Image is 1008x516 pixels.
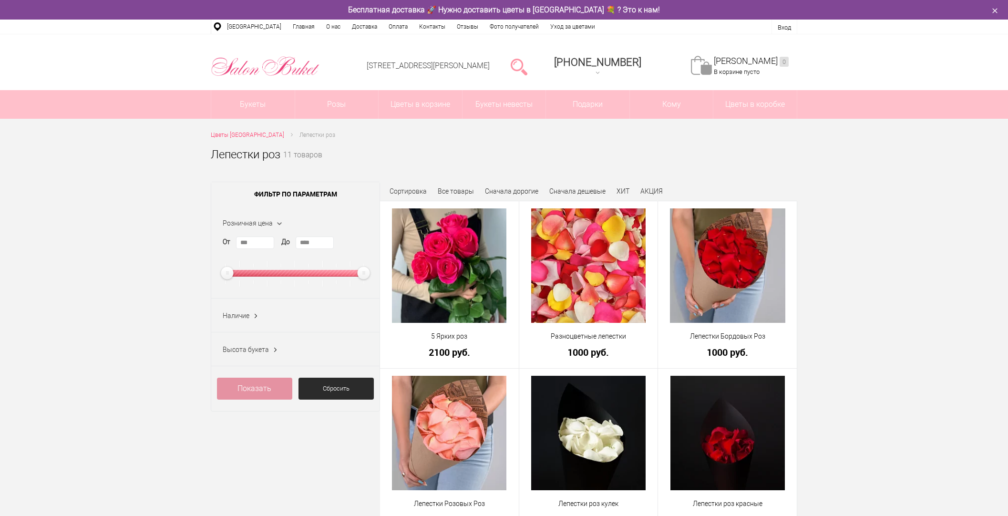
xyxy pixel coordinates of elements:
[485,187,538,195] a: Сначала дорогие
[211,90,295,119] a: Букеты
[413,20,451,34] a: Контакты
[223,346,269,353] span: Высота букета
[670,376,785,490] img: Лепестки роз красные
[320,20,346,34] a: О нас
[713,90,797,119] a: Цветы в коробке
[211,146,280,163] h1: Лепестки роз
[211,182,380,206] span: Фильтр по параметрам
[204,5,804,15] div: Бесплатная доставка 🚀 Нужно доставить цветы в [GEOGRAPHIC_DATA] 💐 ? Это к нам!
[525,331,652,341] a: Разноцветные лепестки
[463,90,546,119] a: Букеты невесты
[451,20,484,34] a: Отзывы
[386,347,513,357] a: 2100 руб.
[714,68,760,75] span: В корзине пусто
[670,208,785,323] img: Лепестки Бордовых Роз
[299,132,335,138] span: Лепестки роз
[223,312,249,320] span: Наличие
[617,187,629,195] a: ХИТ
[484,20,545,34] a: Фото получателей
[778,24,791,31] a: Вход
[554,56,641,68] span: [PHONE_NUMBER]
[223,237,230,247] label: От
[664,499,791,509] a: Лепестки роз красные
[386,331,513,341] a: 5 Ярких роз
[281,237,290,247] label: До
[548,53,647,80] a: [PHONE_NUMBER]
[211,130,284,140] a: Цветы [GEOGRAPHIC_DATA]
[298,378,374,400] a: Сбросить
[546,90,629,119] a: Подарки
[525,499,652,509] a: Лепестки роз кулек
[346,20,383,34] a: Доставка
[221,20,287,34] a: [GEOGRAPHIC_DATA]
[223,219,273,227] span: Розничная цена
[525,347,652,357] a: 1000 руб.
[287,20,320,34] a: Главная
[531,376,646,490] img: Лепестки роз кулек
[640,187,663,195] a: АКЦИЯ
[545,20,601,34] a: Уход за цветами
[714,56,789,67] a: [PERSON_NAME]
[549,187,606,195] a: Сначала дешевые
[531,208,646,323] img: Разноцветные лепестки
[211,132,284,138] span: Цветы [GEOGRAPHIC_DATA]
[295,90,379,119] a: Розы
[438,187,474,195] a: Все товары
[780,57,789,67] ins: 0
[211,54,320,79] img: Цветы Нижний Новгород
[392,376,506,490] img: Лепестки Розовых Роз
[664,347,791,357] a: 1000 руб.
[283,152,322,175] small: 11 товаров
[367,61,490,70] a: [STREET_ADDRESS][PERSON_NAME]
[630,90,713,119] span: Кому
[392,208,506,323] img: 5 Ярких роз
[379,90,462,119] a: Цветы в корзине
[383,20,413,34] a: Оплата
[664,331,791,341] a: Лепестки Бордовых Роз
[390,187,427,195] span: Сортировка
[386,499,513,509] a: Лепестки Розовых Роз
[217,378,292,400] a: Показать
